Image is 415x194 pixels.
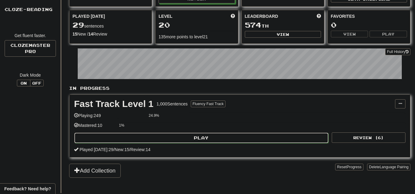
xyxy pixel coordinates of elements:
button: Play [74,133,328,143]
button: Off [30,80,44,86]
button: Review (6) [332,132,405,143]
div: Fast Track Level 1 [74,99,154,108]
span: / [129,147,131,152]
div: 1,000 Sentences [157,101,188,107]
div: New / Review [72,31,149,37]
span: Leaderboard [245,13,278,19]
button: View [245,31,321,38]
button: DeleteLanguage Pairing [367,164,410,170]
div: 0 [331,21,407,29]
span: / [113,147,115,152]
span: Score more points to level up [231,13,235,19]
div: 135 more points to level 21 [159,34,235,40]
div: 20 [159,21,235,29]
button: Add Collection [69,164,121,178]
div: Get fluent faster. [5,32,56,39]
div: Dark Mode [5,72,56,78]
button: View [331,31,368,37]
p: In Progress [69,85,410,91]
span: 29 [72,21,84,29]
span: Played [DATE]: 29 [80,147,113,152]
div: 1% [119,122,120,128]
button: Full History [385,48,410,55]
span: 574 [245,21,261,29]
span: Language Pairing [380,165,409,169]
div: Playing: 249 [74,112,114,123]
div: sentences [72,21,149,29]
span: Level [159,13,172,19]
button: ResetProgress [335,164,363,170]
button: Play [370,31,407,37]
button: On [17,80,30,86]
div: Favorites [331,13,407,19]
span: Progress [347,165,362,169]
div: 24.9% [119,112,189,119]
div: Mastered: 10 [74,122,114,132]
button: Fluency Fast Track [191,101,225,107]
span: Open feedback widget [4,186,51,192]
span: Played [DATE] [72,13,105,19]
div: th [245,21,321,29]
span: Review: 14 [130,147,150,152]
strong: 14 [88,32,93,36]
a: ClozemasterPro [5,40,56,57]
strong: 15 [72,32,77,36]
span: New: 15 [115,147,129,152]
span: This week in points, UTC [317,13,321,19]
